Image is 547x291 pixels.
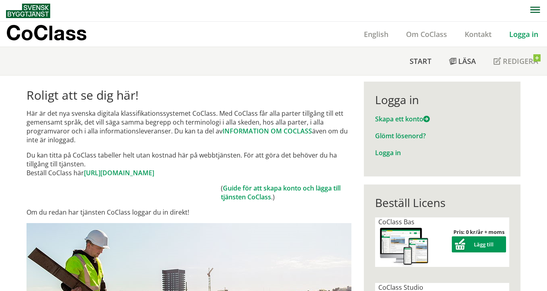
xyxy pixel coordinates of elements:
[378,217,414,226] span: CoClass Bas
[6,4,50,18] img: Svensk Byggtjänst
[6,22,104,47] a: CoClass
[453,228,504,236] strong: Pris: 0 kr/år + moms
[84,168,154,177] a: [URL][DOMAIN_NAME]
[378,226,430,267] img: coclass-license.jpg
[375,196,509,209] div: Beställ Licens
[440,47,485,75] a: Läsa
[27,109,351,144] p: Här är det nya svenska digitala klassifikationssystemet CoClass. Med CoClass får alla parter till...
[456,29,500,39] a: Kontakt
[452,241,506,248] a: Lägg till
[6,28,87,37] p: CoClass
[355,29,397,39] a: English
[500,29,547,39] a: Logga in
[458,56,476,66] span: Läsa
[27,208,351,217] p: Om du redan har tjänsten CoClass loggar du in direkt!
[452,236,506,252] button: Lägg till
[27,88,351,102] h1: Roligt att se dig här!
[375,148,401,157] a: Logga in
[221,184,341,201] a: Guide för att skapa konto och lägga till tjänsten CoClass
[375,131,426,140] a: Glömt lösenord?
[222,127,312,135] a: INFORMATION OM COCLASS
[221,184,351,201] td: ( .)
[375,93,509,107] div: Logga in
[27,151,351,177] p: Du kan titta på CoClass tabeller helt utan kostnad här på webbtjänsten. För att göra det behöver ...
[410,56,431,66] span: Start
[397,29,456,39] a: Om CoClass
[375,115,430,123] a: Skapa ett konto
[401,47,440,75] a: Start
